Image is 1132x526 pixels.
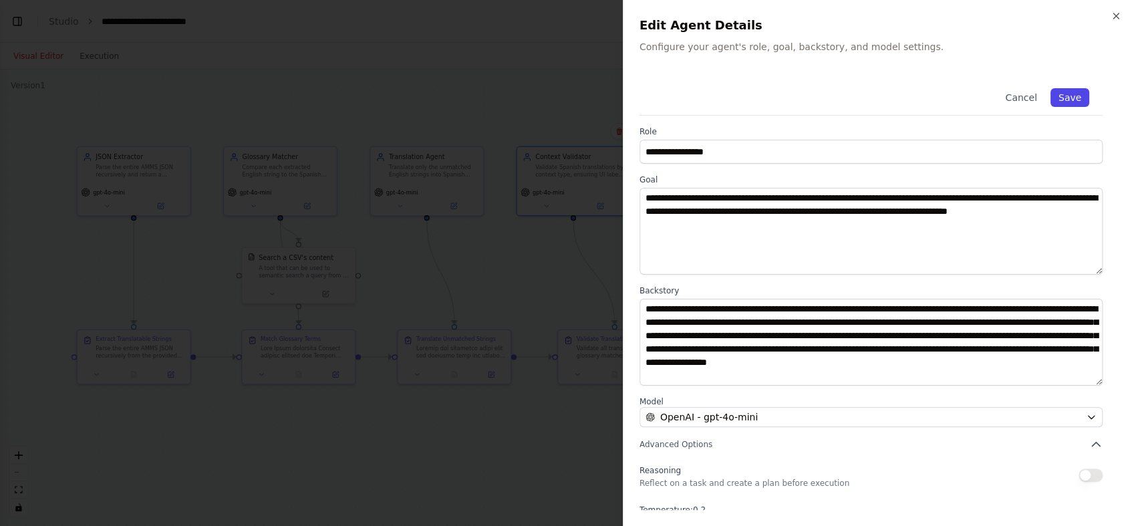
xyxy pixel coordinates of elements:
label: Role [640,126,1103,137]
button: Save [1050,88,1089,107]
label: Backstory [640,285,1103,296]
label: Model [640,396,1103,407]
span: Reasoning [640,466,681,475]
span: OpenAI - gpt-4o-mini [660,410,758,424]
label: Goal [640,174,1103,185]
button: OpenAI - gpt-4o-mini [640,407,1103,427]
p: Configure your agent's role, goal, backstory, and model settings. [640,40,1116,53]
span: Advanced Options [640,439,712,450]
h2: Edit Agent Details [640,16,1116,35]
button: Cancel [997,88,1044,107]
p: Reflect on a task and create a plan before execution [640,478,849,489]
button: Advanced Options [640,438,1103,451]
span: Temperature: 0.2 [640,505,706,515]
